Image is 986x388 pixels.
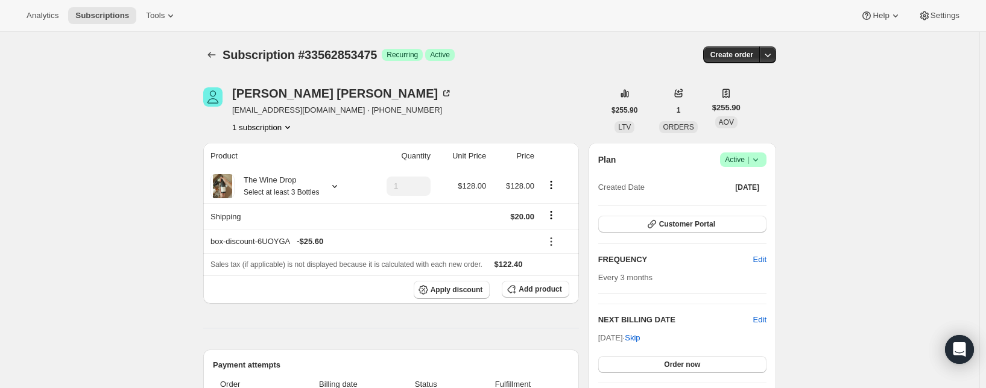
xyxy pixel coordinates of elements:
[748,155,750,164] span: |
[598,254,753,266] h2: FREQUENCY
[203,143,365,169] th: Product
[506,181,534,190] span: $128.00
[664,360,700,369] span: Order now
[735,183,759,192] span: [DATE]
[68,7,136,24] button: Subscriptions
[719,118,734,127] span: AOV
[297,236,323,248] span: - $25.60
[232,121,294,133] button: Product actions
[598,356,766,373] button: Order now
[911,7,967,24] button: Settings
[703,46,760,63] button: Create order
[519,284,561,294] span: Add product
[244,188,319,196] small: Select at least 3 Bottles
[746,250,774,269] button: Edit
[725,154,762,166] span: Active
[387,50,418,60] span: Recurring
[431,285,483,295] span: Apply discount
[542,178,561,192] button: Product actions
[931,11,959,20] span: Settings
[75,11,129,20] span: Subscriptions
[598,216,766,233] button: Customer Portal
[203,87,223,107] span: Carolyn Barfoot
[598,181,645,193] span: Created Date
[19,7,66,24] button: Analytics
[873,11,889,20] span: Help
[710,50,753,60] span: Create order
[223,48,377,61] span: Subscription #33562853475
[625,332,640,344] span: Skip
[945,335,974,364] div: Open Intercom Messenger
[490,143,538,169] th: Price
[434,143,490,169] th: Unit Price
[232,87,452,99] div: [PERSON_NAME] [PERSON_NAME]
[598,273,653,282] span: Every 3 months
[618,328,647,348] button: Skip
[728,179,766,196] button: [DATE]
[669,102,688,119] button: 1
[495,260,523,269] span: $122.40
[598,154,616,166] h2: Plan
[210,260,482,269] span: Sales tax (if applicable) is not displayed because it is calculated with each new order.
[213,359,569,371] h2: Payment attempts
[853,7,908,24] button: Help
[712,102,741,114] span: $255.90
[232,104,452,116] span: [EMAIL_ADDRESS][DOMAIN_NAME] · [PHONE_NUMBER]
[604,102,645,119] button: $255.90
[510,212,534,221] span: $20.00
[146,11,165,20] span: Tools
[542,208,561,222] button: Shipping actions
[598,314,753,326] h2: NEXT BILLING DATE
[598,333,640,342] span: [DATE] ·
[618,123,631,131] span: LTV
[458,181,486,190] span: $128.00
[235,174,319,198] div: The Wine Drop
[659,219,715,229] span: Customer Portal
[430,50,450,60] span: Active
[663,123,694,131] span: ORDERS
[365,143,434,169] th: Quantity
[414,281,490,299] button: Apply discount
[677,105,681,115] span: 1
[139,7,184,24] button: Tools
[203,46,220,63] button: Subscriptions
[27,11,58,20] span: Analytics
[203,203,365,230] th: Shipping
[210,236,534,248] div: box-discount-6UOYGA
[753,314,766,326] button: Edit
[753,254,766,266] span: Edit
[612,105,637,115] span: $255.90
[502,281,569,298] button: Add product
